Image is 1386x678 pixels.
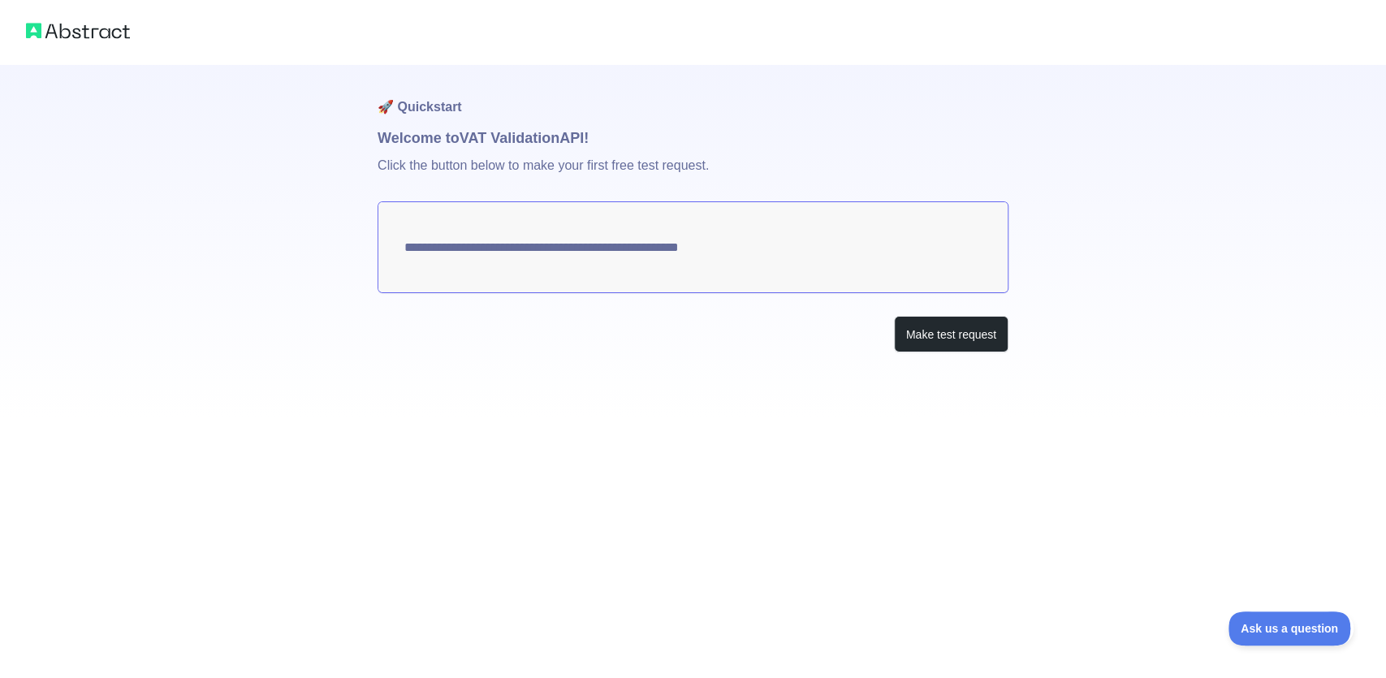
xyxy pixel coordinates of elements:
[378,149,1008,201] p: Click the button below to make your first free test request.
[1228,611,1354,646] iframe: Toggle Customer Support
[378,65,1008,127] h1: 🚀 Quickstart
[26,19,130,42] img: Abstract logo
[894,316,1008,352] button: Make test request
[378,127,1008,149] h1: Welcome to VAT Validation API!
